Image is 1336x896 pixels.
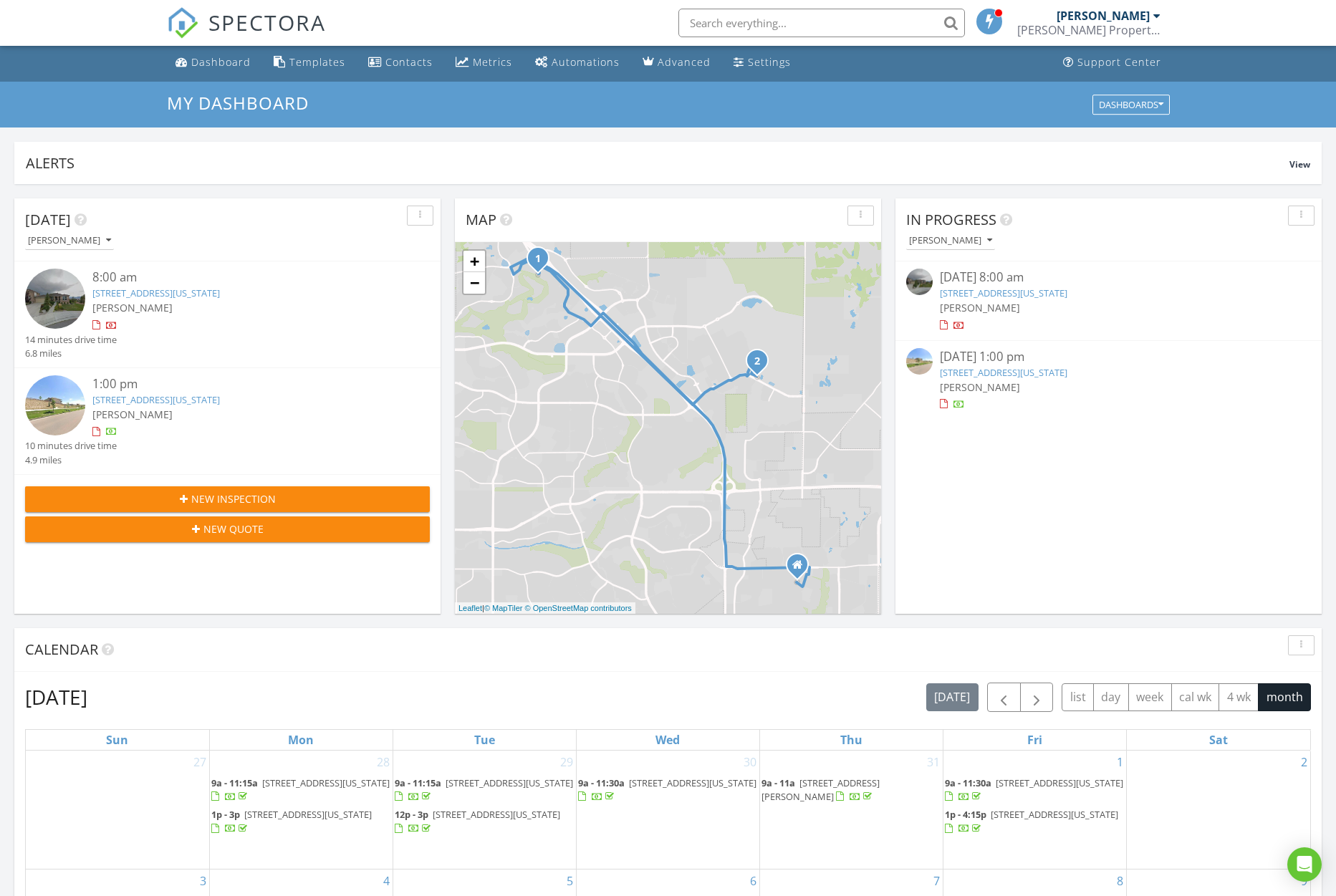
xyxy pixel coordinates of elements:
[1092,95,1170,115] button: Dashboards
[463,251,485,272] a: Zoom in
[987,683,1021,712] button: Previous month
[463,272,485,294] a: Zoom out
[395,776,441,789] span: 9a - 11:15a
[25,333,117,347] div: 14 minutes drive time
[92,393,220,406] a: [STREET_ADDRESS][US_STATE]
[26,751,209,869] td: Go to July 27, 2025
[289,55,345,69] div: Templates
[167,7,198,39] img: The Best Home Inspection Software - Spectora
[446,776,573,789] span: [STREET_ADDRESS][US_STATE]
[1024,730,1045,750] a: Friday
[395,808,428,821] span: 12p - 3p
[906,210,996,229] span: In Progress
[1127,751,1310,869] td: Go to August 2, 2025
[25,375,85,435] img: streetview
[1114,751,1126,774] a: Go to August 1, 2025
[25,347,117,360] div: 6.8 miles
[1093,683,1129,711] button: day
[191,55,251,69] div: Dashboard
[1287,847,1322,882] div: Open Intercom Messenger
[211,775,391,806] a: 9a - 11:15a [STREET_ADDRESS][US_STATE]
[761,776,880,803] a: 9a - 11a [STREET_ADDRESS][PERSON_NAME]
[484,604,523,612] a: © MapTiler
[1298,751,1310,774] a: Go to August 2, 2025
[837,730,865,750] a: Thursday
[471,730,498,750] a: Tuesday
[92,286,220,299] a: [STREET_ADDRESS][US_STATE]
[1128,683,1172,711] button: week
[433,808,560,821] span: [STREET_ADDRESS][US_STATE]
[576,751,759,869] td: Go to July 30, 2025
[191,751,209,774] a: Go to July 27, 2025
[906,231,995,251] button: [PERSON_NAME]
[203,521,264,536] span: New Quote
[629,776,756,789] span: [STREET_ADDRESS][US_STATE]
[945,808,986,821] span: 1p - 4:15p
[25,683,87,711] h2: [DATE]
[761,776,880,803] span: [STREET_ADDRESS][PERSON_NAME]
[25,231,114,251] button: [PERSON_NAME]
[945,776,991,789] span: 9a - 11:30a
[940,380,1020,394] span: [PERSON_NAME]
[211,776,258,789] span: 9a - 11:15a
[25,269,430,360] a: 8:00 am [STREET_ADDRESS][US_STATE] [PERSON_NAME] 14 minutes drive time 6.8 miles
[538,258,547,266] div: 10214 Pine Glade Dr, Colorado Springs, CO 80920
[26,153,1289,173] div: Alerts
[940,269,1277,286] div: [DATE] 8:00 am
[209,751,393,869] td: Go to July 28, 2025
[578,776,625,789] span: 9a - 11:30a
[578,776,756,803] a: 9a - 11:30a [STREET_ADDRESS][US_STATE]
[945,808,1118,834] a: 1p - 4:15p [STREET_ADDRESS][US_STATE]
[1099,100,1163,110] div: Dashboards
[906,269,933,295] img: streetview
[564,869,576,892] a: Go to August 5, 2025
[748,55,791,69] div: Settings
[754,357,760,367] i: 2
[940,301,1020,314] span: [PERSON_NAME]
[25,640,98,659] span: Calendar
[28,236,111,246] div: [PERSON_NAME]
[466,210,496,229] span: Map
[906,269,1311,332] a: [DATE] 8:00 am [STREET_ADDRESS][US_STATE] [PERSON_NAME]
[167,91,309,115] span: My Dashboard
[473,55,512,69] div: Metrics
[747,869,759,892] a: Go to August 6, 2025
[797,564,806,573] div: 6335 Casual Drive , Colorado Springs CO 80923
[940,286,1067,299] a: [STREET_ADDRESS][US_STATE]
[1057,49,1167,76] a: Support Center
[931,869,943,892] a: Go to August 7, 2025
[1171,683,1220,711] button: cal wk
[906,348,1311,412] a: [DATE] 1:00 pm [STREET_ADDRESS][US_STATE] [PERSON_NAME]
[1077,55,1161,69] div: Support Center
[211,776,390,803] a: 9a - 11:15a [STREET_ADDRESS][US_STATE]
[92,408,173,421] span: [PERSON_NAME]
[211,808,372,834] a: 1p - 3p [STREET_ADDRESS][US_STATE]
[455,602,635,615] div: |
[208,7,326,37] span: SPECTORA
[197,869,209,892] a: Go to August 3, 2025
[924,751,943,774] a: Go to July 31, 2025
[653,730,683,750] a: Wednesday
[757,360,766,369] div: 6369 Rowdy Dr, Colorado Springs, CO 80924
[658,55,711,69] div: Advanced
[552,55,620,69] div: Automations
[1020,683,1054,712] button: Next month
[996,776,1123,789] span: [STREET_ADDRESS][US_STATE]
[170,49,256,76] a: Dashboard
[1219,683,1259,711] button: 4 wk
[1057,9,1150,23] div: [PERSON_NAME]
[92,301,173,314] span: [PERSON_NAME]
[92,375,396,393] div: 1:00 pm
[262,776,390,789] span: [STREET_ADDRESS][US_STATE]
[1206,730,1231,750] a: Saturday
[25,516,430,542] button: New Quote
[945,806,1125,837] a: 1p - 4:15p [STREET_ADDRESS][US_STATE]
[25,269,85,329] img: streetview
[761,776,795,789] span: 9a - 11a
[285,730,317,750] a: Monday
[362,49,438,76] a: Contacts
[991,808,1118,821] span: [STREET_ADDRESS][US_STATE]
[395,806,575,837] a: 12p - 3p [STREET_ADDRESS][US_STATE]
[25,210,71,229] span: [DATE]
[728,49,797,76] a: Settings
